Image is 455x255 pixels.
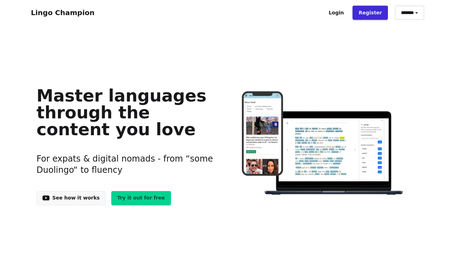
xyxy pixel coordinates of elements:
h1: Master languages through the content you love [37,87,217,138]
a: Try it out for free [111,191,171,205]
a: Lingo Champion [31,8,94,17]
a: See how it works [37,191,106,205]
a: Login [323,6,350,20]
img: Learn languages online [228,91,418,196]
a: Register [352,6,388,20]
h3: For expats & digital nomads - from “some Duolingo“ to fluency [37,145,217,184]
